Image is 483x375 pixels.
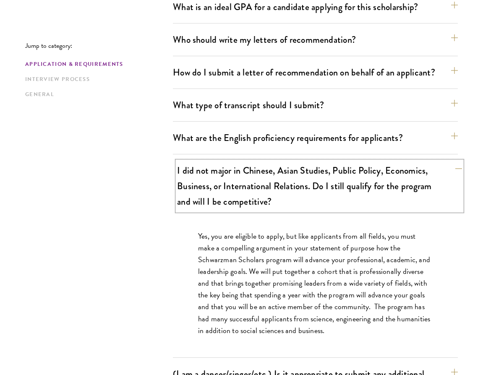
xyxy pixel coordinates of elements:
[25,90,168,99] a: General
[25,42,173,49] p: Jump to category:
[177,161,462,211] button: I did not major in Chinese, Asian Studies, Public Policy, Economics, Business, or International R...
[173,96,458,115] button: What type of transcript should I submit?
[173,63,458,82] button: How do I submit a letter of recommendation on behalf of an applicant?
[198,230,433,336] p: Yes, you are eligible to apply, but like applicants from all fields, you must make a compelling a...
[25,60,168,69] a: Application & Requirements
[25,75,168,84] a: Interview Process
[173,128,458,147] button: What are the English proficiency requirements for applicants?
[173,30,458,49] button: Who should write my letters of recommendation?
